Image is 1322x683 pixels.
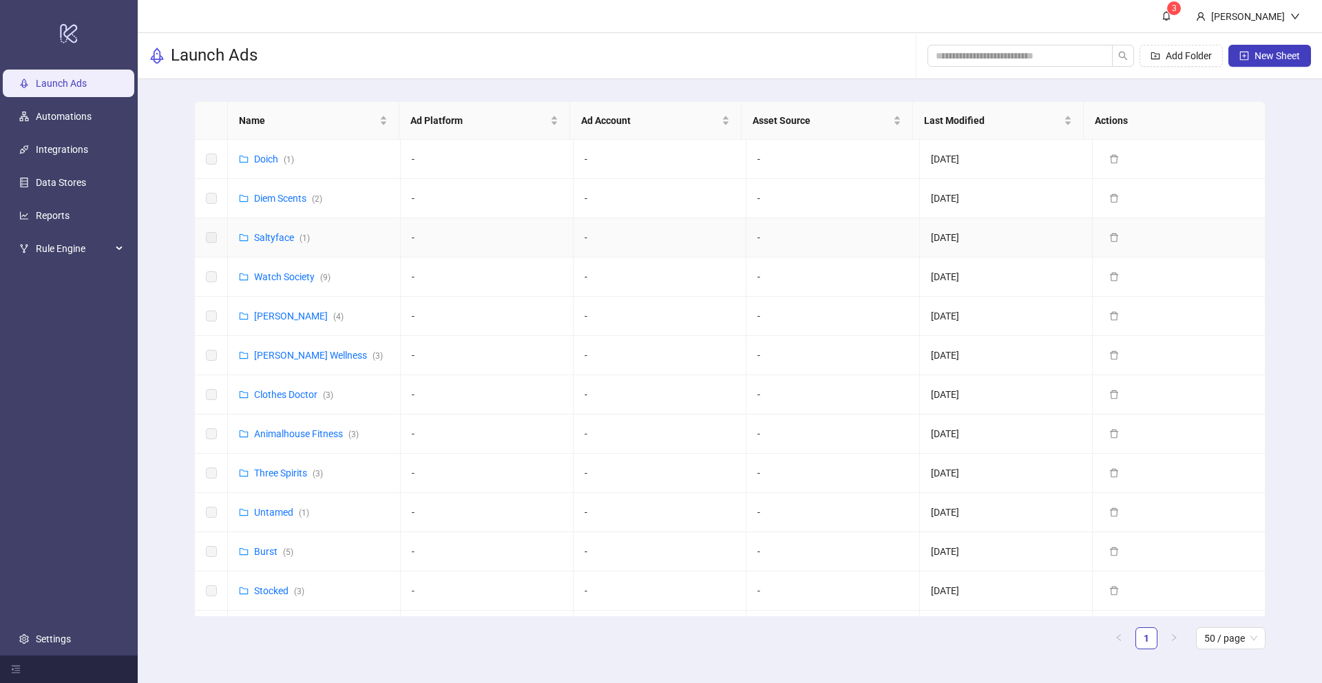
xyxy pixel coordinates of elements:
[254,467,323,479] a: Three Spirits(3)
[401,414,574,454] td: -
[239,390,249,399] span: folder
[1172,3,1177,13] span: 3
[1108,627,1130,649] li: Previous Page
[746,414,919,454] td: -
[239,311,249,321] span: folder
[401,297,574,336] td: -
[36,78,87,89] a: Launch Ads
[1290,12,1300,21] span: down
[1204,628,1257,649] span: 50 / page
[228,102,399,140] th: Name
[239,586,249,596] span: folder
[746,218,919,258] td: -
[574,611,746,650] td: -
[1109,154,1119,164] span: delete
[401,493,574,532] td: -
[574,140,746,179] td: -
[401,336,574,375] td: -
[239,272,249,282] span: folder
[401,375,574,414] td: -
[239,193,249,203] span: folder
[36,633,71,644] a: Settings
[746,375,919,414] td: -
[920,611,1093,650] td: [DATE]
[283,547,293,557] span: ( 5 )
[920,454,1093,493] td: [DATE]
[746,258,919,297] td: -
[1109,390,1119,399] span: delete
[239,154,249,164] span: folder
[401,611,574,650] td: -
[1163,627,1185,649] button: right
[753,113,890,128] span: Asset Source
[574,179,746,218] td: -
[239,468,249,478] span: folder
[36,111,92,122] a: Automations
[239,113,377,128] span: Name
[36,235,112,262] span: Rule Engine
[920,571,1093,611] td: [DATE]
[570,102,742,140] th: Ad Account
[920,140,1093,179] td: [DATE]
[746,532,919,571] td: -
[1109,547,1119,556] span: delete
[401,454,574,493] td: -
[333,312,344,322] span: ( 4 )
[1206,9,1290,24] div: [PERSON_NAME]
[920,218,1093,258] td: [DATE]
[254,585,304,596] a: Stocked(3)
[920,493,1093,532] td: [DATE]
[574,414,746,454] td: -
[401,571,574,611] td: -
[294,587,304,596] span: ( 3 )
[1084,102,1255,140] th: Actions
[1163,627,1185,649] li: Next Page
[913,102,1084,140] th: Last Modified
[254,389,333,400] a: Clothes Doctor(3)
[920,414,1093,454] td: [DATE]
[1109,233,1119,242] span: delete
[1196,627,1266,649] div: Page Size
[1140,45,1223,67] button: Add Folder
[1109,311,1119,321] span: delete
[323,390,333,400] span: ( 3 )
[254,232,310,243] a: Saltyface(1)
[254,193,322,204] a: Diem Scents(2)
[1228,45,1311,67] button: New Sheet
[1109,193,1119,203] span: delete
[574,375,746,414] td: -
[1135,627,1157,649] li: 1
[746,493,919,532] td: -
[36,177,86,188] a: Data Stores
[1108,627,1130,649] button: left
[19,244,29,253] span: fork
[239,547,249,556] span: folder
[1255,50,1300,61] span: New Sheet
[1109,272,1119,282] span: delete
[239,429,249,439] span: folder
[1239,51,1249,61] span: plus-square
[401,532,574,571] td: -
[574,258,746,297] td: -
[36,210,70,221] a: Reports
[1170,633,1178,642] span: right
[1166,50,1212,61] span: Add Folder
[574,571,746,611] td: -
[254,428,359,439] a: Animalhouse Fitness(3)
[1151,51,1160,61] span: folder-add
[581,113,719,128] span: Ad Account
[1196,12,1206,21] span: user
[920,297,1093,336] td: [DATE]
[1162,11,1171,21] span: bell
[401,140,574,179] td: -
[742,102,913,140] th: Asset Source
[171,45,258,67] h3: Launch Ads
[746,297,919,336] td: -
[36,144,88,155] a: Integrations
[1109,468,1119,478] span: delete
[920,179,1093,218] td: [DATE]
[1115,633,1123,642] span: left
[1109,507,1119,517] span: delete
[920,336,1093,375] td: [DATE]
[401,218,574,258] td: -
